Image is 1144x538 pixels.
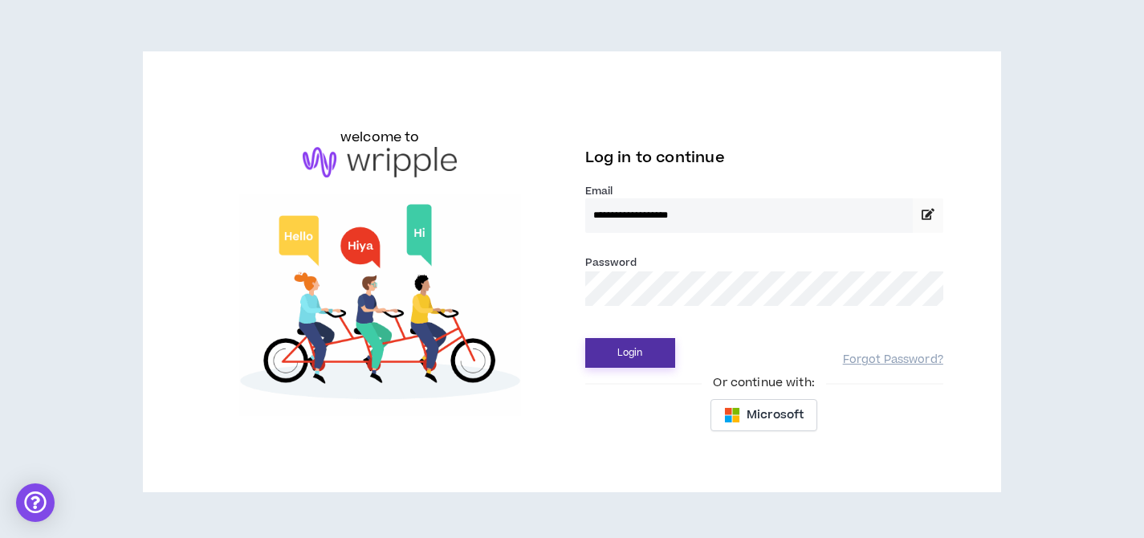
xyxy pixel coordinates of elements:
label: Password [585,255,637,270]
img: logo-brand.png [303,147,457,177]
span: Log in to continue [585,148,725,168]
button: Login [585,338,675,368]
span: Or continue with: [702,374,825,392]
img: Welcome to Wripple [201,194,559,416]
a: Forgot Password? [843,353,943,368]
span: Microsoft [747,406,804,424]
div: Open Intercom Messenger [16,483,55,522]
button: Microsoft [710,399,817,431]
label: Email [585,184,943,198]
h6: welcome to [340,128,420,147]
